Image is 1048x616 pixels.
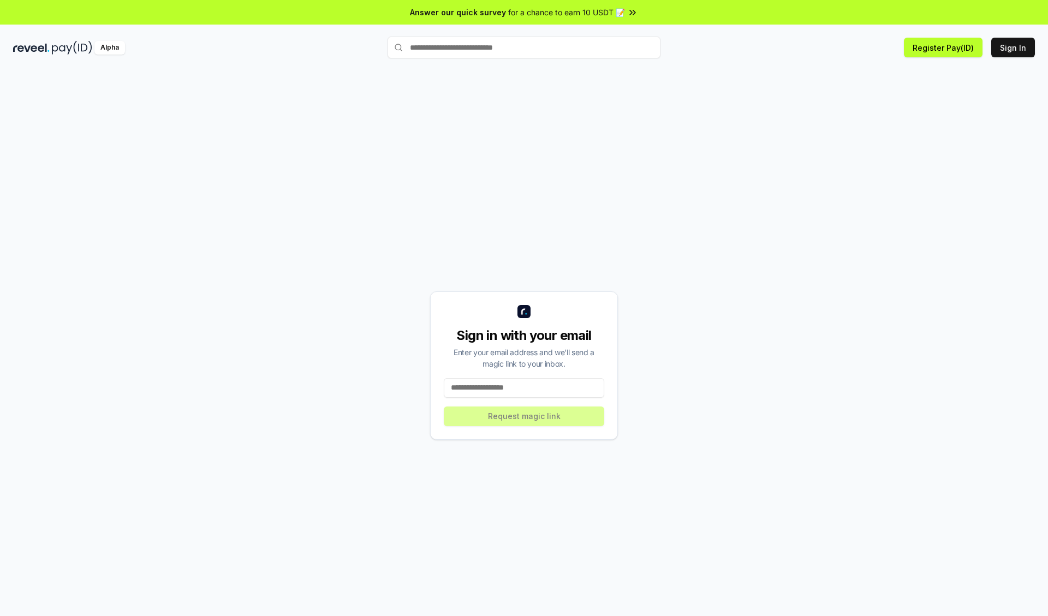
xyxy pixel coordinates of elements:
img: pay_id [52,41,92,55]
button: Register Pay(ID) [904,38,982,57]
img: logo_small [517,305,531,318]
span: for a chance to earn 10 USDT 📝 [508,7,625,18]
img: reveel_dark [13,41,50,55]
div: Alpha [94,41,125,55]
button: Sign In [991,38,1035,57]
span: Answer our quick survey [410,7,506,18]
div: Sign in with your email [444,327,604,344]
div: Enter your email address and we’ll send a magic link to your inbox. [444,346,604,369]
